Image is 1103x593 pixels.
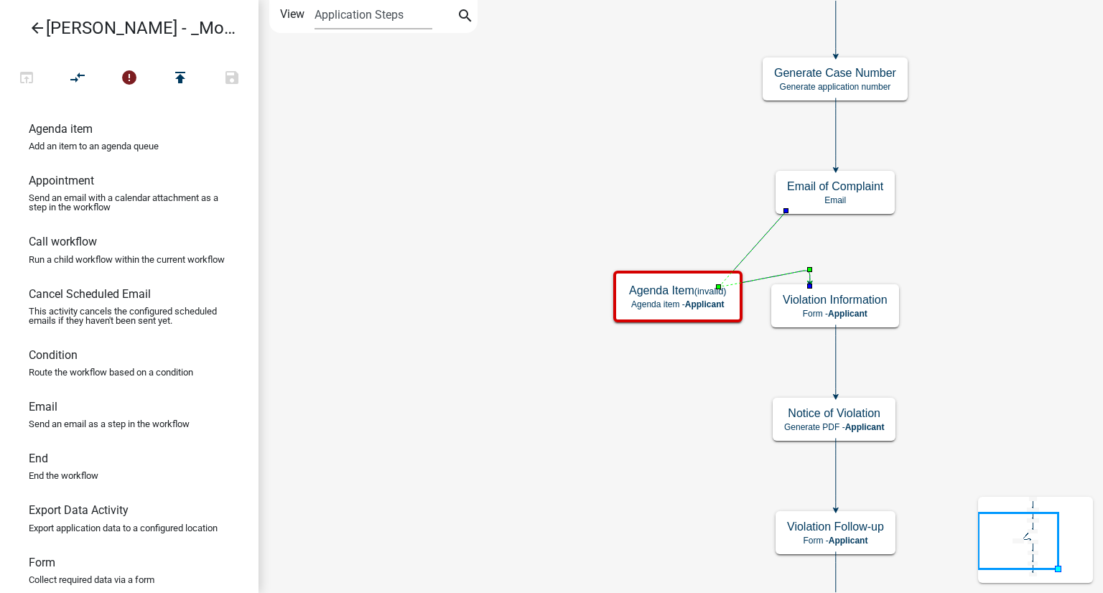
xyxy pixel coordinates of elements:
button: Publish [154,63,206,94]
span: Applicant [829,536,868,546]
i: compare_arrows [70,69,87,89]
h5: Violation Information [783,293,888,307]
p: Generate application number [774,82,896,92]
p: Add an item to an agenda queue [29,141,159,151]
h6: Condition [29,348,78,362]
p: Generate PDF - [784,422,884,432]
h5: Email of Complaint [787,179,883,193]
p: Email [787,195,883,205]
h5: Notice of Violation [784,406,884,420]
button: 1 problems in this workflow [103,63,155,94]
h6: Export Data Activity [29,503,129,517]
h6: Email [29,400,57,414]
p: Form - [787,536,884,546]
p: Collect required data via a form [29,575,154,584]
i: open_in_browser [18,69,35,89]
button: Auto Layout [52,63,103,94]
span: Applicant [685,299,725,309]
p: Send an email as a step in the workflow [29,419,190,429]
i: error [121,69,138,89]
button: Save [206,63,258,94]
h5: Violation Follow-up [787,520,884,533]
small: (invalid) [694,286,727,296]
button: Test Workflow [1,63,52,94]
p: Form - [783,309,888,319]
p: Export application data to a configured location [29,523,218,533]
h6: End [29,452,48,465]
h5: Generate Case Number [774,66,896,80]
p: Send an email with a calendar attachment as a step in the workflow [29,193,230,212]
h6: Call workflow [29,235,97,248]
i: save [223,69,241,89]
h6: Form [29,556,55,569]
p: Run a child workflow within the current workflow [29,255,225,264]
i: arrow_back [29,19,46,39]
p: This activity cancels the configured scheduled emails if they haven't been sent yet. [29,307,230,325]
div: Workflow actions [1,63,258,98]
a: [PERSON_NAME] - _Module 1. Nuisance or Zoning Complaint [11,11,236,45]
p: End the workflow [29,471,98,480]
h6: Agenda item [29,122,93,136]
p: Agenda item - [629,299,727,309]
span: Applicant [828,309,867,319]
i: publish [172,69,189,89]
button: search [454,6,477,29]
h5: Agenda Item [629,284,727,297]
i: search [457,7,474,27]
span: Applicant [845,422,885,432]
p: Route the workflow based on a condition [29,368,193,377]
h6: Appointment [29,174,94,187]
h6: Cancel Scheduled Email [29,287,151,301]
